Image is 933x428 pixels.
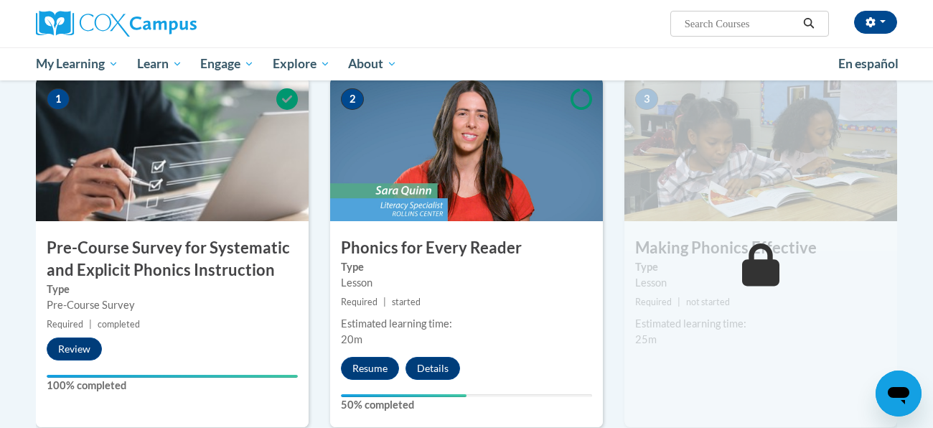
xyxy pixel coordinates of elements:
[829,49,908,79] a: En español
[27,47,128,80] a: My Learning
[98,319,140,330] span: completed
[47,297,298,313] div: Pre-Course Survey
[341,397,592,413] label: 50% completed
[341,394,467,397] div: Your progress
[683,15,798,32] input: Search Courses
[854,11,897,34] button: Account Settings
[36,11,197,37] img: Cox Campus
[47,375,298,378] div: Your progress
[635,297,672,307] span: Required
[392,297,421,307] span: started
[341,333,362,345] span: 20m
[330,237,603,259] h3: Phonics for Every Reader
[47,88,70,110] span: 1
[341,275,592,291] div: Lesson
[137,55,182,73] span: Learn
[341,259,592,275] label: Type
[678,297,680,307] span: |
[624,237,897,259] h3: Making Phonics Effective
[36,55,118,73] span: My Learning
[341,316,592,332] div: Estimated learning time:
[47,319,83,330] span: Required
[191,47,263,80] a: Engage
[686,297,730,307] span: not started
[635,316,886,332] div: Estimated learning time:
[47,378,298,394] label: 100% completed
[128,47,192,80] a: Learn
[876,371,922,417] iframe: Button to launch messaging window
[341,88,364,110] span: 2
[339,47,407,80] a: About
[348,55,397,73] span: About
[341,297,378,307] span: Required
[200,55,254,73] span: Engage
[405,357,460,380] button: Details
[36,11,309,37] a: Cox Campus
[798,15,820,32] button: Search
[47,338,102,360] button: Review
[36,78,309,221] img: Course Image
[263,47,339,80] a: Explore
[383,297,386,307] span: |
[635,275,886,291] div: Lesson
[330,78,603,221] img: Course Image
[635,88,658,110] span: 3
[624,78,897,221] img: Course Image
[273,55,330,73] span: Explore
[36,237,309,282] h3: Pre-Course Survey for Systematic and Explicit Phonics Instruction
[635,259,886,275] label: Type
[89,319,92,330] span: |
[838,56,899,71] span: En español
[341,357,399,380] button: Resume
[14,47,919,80] div: Main menu
[635,333,657,345] span: 25m
[47,282,298,297] label: Type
